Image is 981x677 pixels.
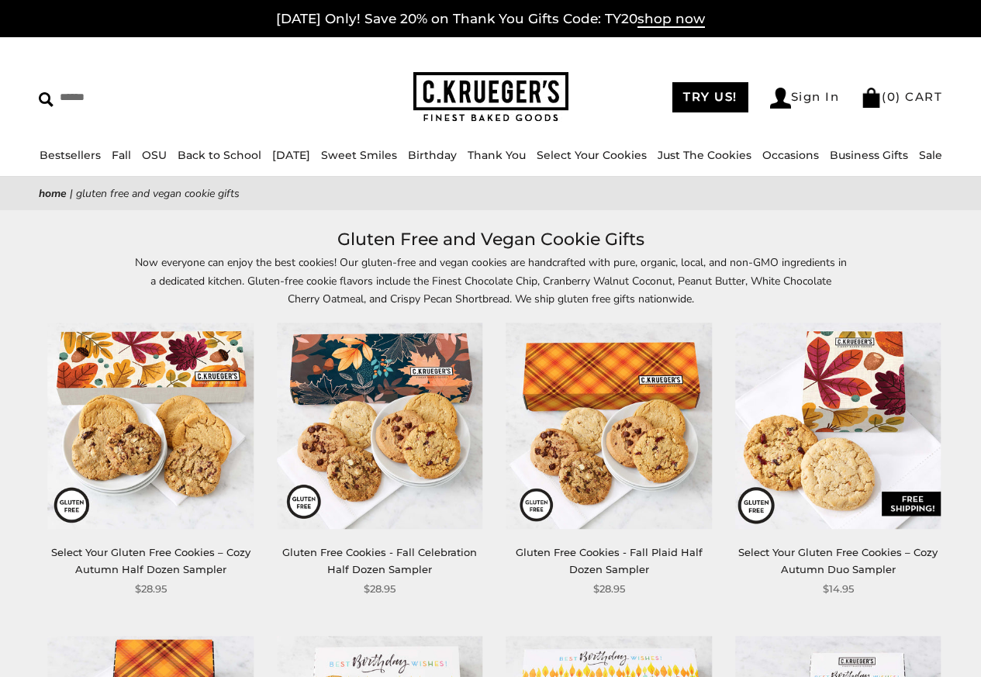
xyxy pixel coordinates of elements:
img: Select Your Gluten Free Cookies – Cozy Autumn Duo Sampler [735,323,941,529]
a: Bestsellers [40,148,101,162]
p: Now everyone can enjoy the best cookies! Our gluten-free and vegan cookies are handcrafted with p... [134,254,848,307]
a: Select Your Gluten Free Cookies – Cozy Autumn Half Dozen Sampler [51,546,250,575]
a: (0) CART [861,89,942,104]
a: Back to School [178,148,261,162]
span: $28.95 [135,581,167,597]
img: Bag [861,88,882,108]
img: Select Your Gluten Free Cookies – Cozy Autumn Half Dozen Sampler [48,323,254,529]
img: Search [39,92,54,107]
a: Occasions [762,148,819,162]
input: Search [39,85,246,109]
span: shop now [637,11,705,28]
img: C.KRUEGER'S [413,72,568,123]
h1: Gluten Free and Vegan Cookie Gifts [62,226,919,254]
span: 0 [887,89,896,104]
a: Sweet Smiles [321,148,397,162]
a: TRY US! [672,82,748,112]
a: Select Your Gluten Free Cookies – Cozy Autumn Duo Sampler [738,546,938,575]
a: Birthday [408,148,457,162]
nav: breadcrumbs [39,185,942,202]
a: Sign In [770,88,840,109]
img: Gluten Free Cookies - Fall Celebration Half Dozen Sampler [277,323,482,529]
span: $28.95 [364,581,396,597]
a: Select Your Cookies [537,148,647,162]
a: Just The Cookies [658,148,751,162]
a: Gluten Free Cookies - Fall Plaid Half Dozen Sampler [516,546,703,575]
img: Gluten Free Cookies - Fall Plaid Half Dozen Sampler [506,323,712,529]
a: Gluten Free Cookies - Fall Celebration Half Dozen Sampler [282,546,477,575]
span: $28.95 [593,581,625,597]
a: Sale [919,148,942,162]
a: Business Gifts [830,148,908,162]
a: Fall [112,148,131,162]
a: Home [39,186,67,201]
span: $14.95 [823,581,854,597]
a: [DATE] [272,148,310,162]
a: Thank You [468,148,526,162]
span: | [70,186,73,201]
a: [DATE] Only! Save 20% on Thank You Gifts Code: TY20shop now [276,11,705,28]
a: OSU [142,148,167,162]
img: Account [770,88,791,109]
span: Gluten Free and Vegan Cookie Gifts [76,186,240,201]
